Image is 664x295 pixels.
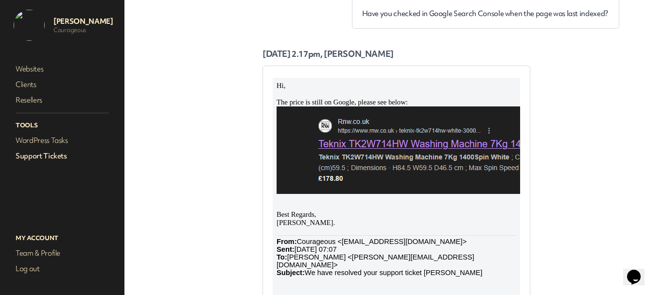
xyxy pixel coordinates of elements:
p: [PERSON_NAME] [53,17,113,26]
p: Courageous [53,26,113,34]
b: To: [4,175,15,183]
b: Sent: [4,168,22,175]
a: WordPress Tasks [14,134,111,147]
span: Best Regards, [4,133,43,140]
a: Clients [14,78,111,91]
a: Resellers [14,93,111,107]
a: Team & Profile [14,246,111,260]
p: Have you checked in Google Search Console when the page was last indexed? [362,9,610,18]
p: [DATE] 2.17pm, [PERSON_NAME] [262,48,530,60]
p: Tools [14,119,111,132]
a: Log out [14,262,111,276]
b: Subject: [4,191,32,199]
span: Courageous <[EMAIL_ADDRESS][DOMAIN_NAME]> [DATE] 07:07 [PERSON_NAME] <[PERSON_NAME][EMAIL_ADDRESS... [4,160,210,199]
a: Support Tickets [14,149,111,163]
span: Hi, [4,4,13,12]
a: Websites [14,62,111,76]
span: From: [4,160,24,168]
img: 568-logo_my-getglow-io.png [42,265,50,273]
span: Hi [PERSON_NAME], [42,281,116,289]
span: The price is still on Google, please see below: [4,20,135,28]
img: 4a61f0d8-cc92-45be-8bc3-300100ebdcd2.png [4,29,428,116]
span: [PERSON_NAME]. [4,141,62,149]
iframe: chat widget [623,256,654,285]
p: My Account [14,232,111,244]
